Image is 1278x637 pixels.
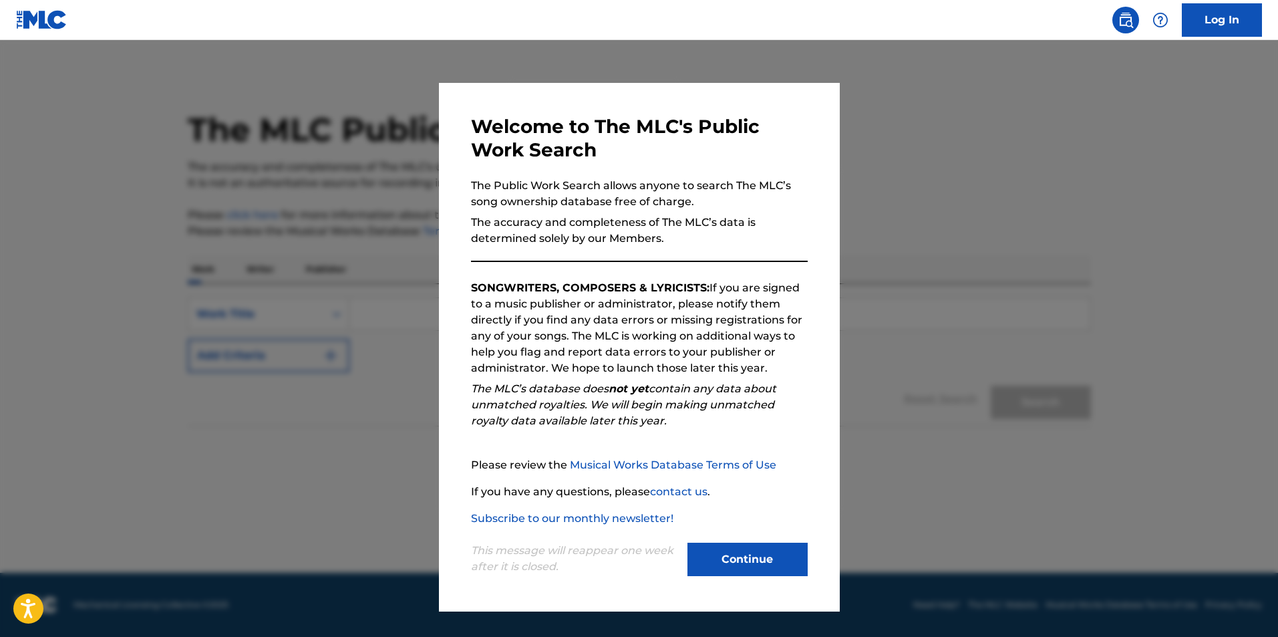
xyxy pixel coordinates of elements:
strong: not yet [609,382,649,395]
p: This message will reappear one week after it is closed. [471,543,679,575]
strong: SONGWRITERS, COMPOSERS & LYRICISTS: [471,281,709,294]
button: Continue [687,543,808,576]
img: MLC Logo [16,10,67,29]
img: help [1152,12,1168,28]
em: The MLC’s database does contain any data about unmatched royalties. We will begin making unmatche... [471,382,776,427]
p: The accuracy and completeness of The MLC’s data is determined solely by our Members. [471,215,808,247]
a: Musical Works Database Terms of Use [570,459,776,471]
p: If you are signed to a music publisher or administrator, please notify them directly if you find ... [471,280,808,376]
h3: Welcome to The MLC's Public Work Search [471,115,808,162]
img: search [1118,12,1134,28]
div: Help [1147,7,1174,33]
iframe: Chat Widget [1211,573,1278,637]
a: Log In [1182,3,1262,37]
a: contact us [650,485,707,498]
a: Public Search [1112,7,1139,33]
p: If you have any questions, please . [471,484,808,500]
a: Subscribe to our monthly newsletter! [471,512,673,525]
p: The Public Work Search allows anyone to search The MLC’s song ownership database free of charge. [471,178,808,210]
p: Please review the [471,457,808,473]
